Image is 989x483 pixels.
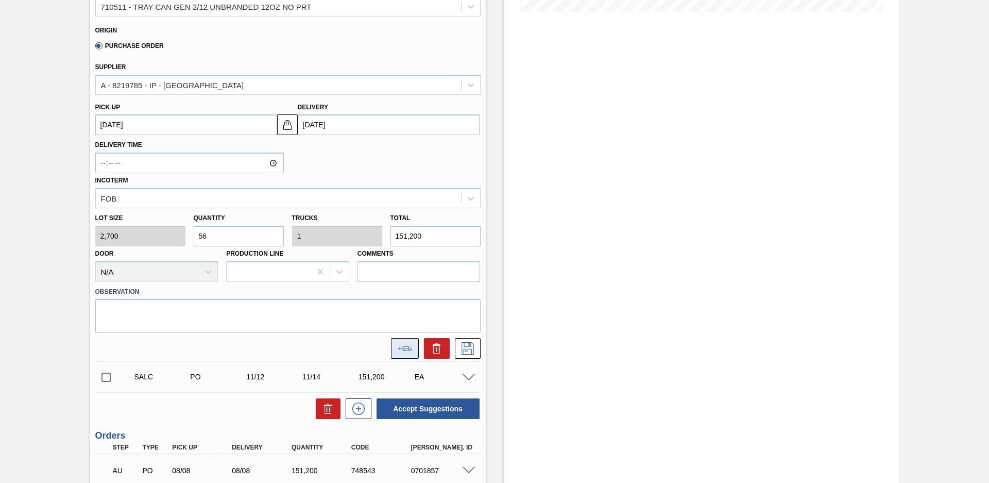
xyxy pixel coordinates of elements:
[371,397,481,420] div: Accept Suggestions
[340,398,371,419] div: New suggestion
[311,398,340,419] div: Delete Suggestions
[408,444,475,451] div: [PERSON_NAME]. ID
[226,250,283,257] label: Production Line
[95,138,284,153] label: Delivery Time
[349,467,416,475] div: 748543
[298,104,329,111] label: Delivery
[110,459,141,482] div: Awaiting Unload
[244,373,306,381] div: 11/12/2025
[377,398,480,419] button: Accept Suggestions
[95,177,128,184] label: Incoterm
[95,42,164,49] label: Purchase Order
[281,119,294,131] img: locked
[356,373,418,381] div: 151,200
[194,214,225,222] label: Quantity
[450,338,481,359] div: Save Suggestion
[169,444,236,451] div: Pick up
[292,214,318,222] label: Trucks
[101,194,117,203] div: FOB
[357,246,481,261] label: Comments
[95,104,121,111] label: Pick up
[349,444,416,451] div: Code
[169,467,236,475] div: 08/08/2025
[101,80,244,89] div: A - 8219785 - IP - [GEOGRAPHIC_DATA]
[95,285,481,299] label: Observation
[277,114,298,135] button: locked
[95,250,114,257] label: Door
[110,444,141,451] div: Step
[229,467,296,475] div: 08/08/2025
[95,27,117,34] label: Origin
[289,444,356,451] div: Quantity
[95,430,481,441] h3: Orders
[132,373,194,381] div: Suggestion Awaiting Load Composition
[187,373,250,381] div: Purchase order
[140,467,170,475] div: Purchase order
[229,444,296,451] div: Delivery
[300,373,362,381] div: 11/14/2025
[95,114,277,135] input: mm/dd/yyyy
[386,338,419,359] div: Add to the load composition
[408,467,475,475] div: 0701857
[95,63,126,71] label: Supplier
[412,373,474,381] div: EA
[419,338,450,359] div: Delete Suggestion
[101,2,312,11] div: 710511 - TRAY CAN GEN 2/12 UNBRANDED 12OZ NO PRT
[140,444,170,451] div: Type
[289,467,356,475] div: 151,200
[298,114,480,135] input: mm/dd/yyyy
[95,211,185,226] label: Lot size
[113,467,139,475] p: AU
[390,214,411,222] label: Total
